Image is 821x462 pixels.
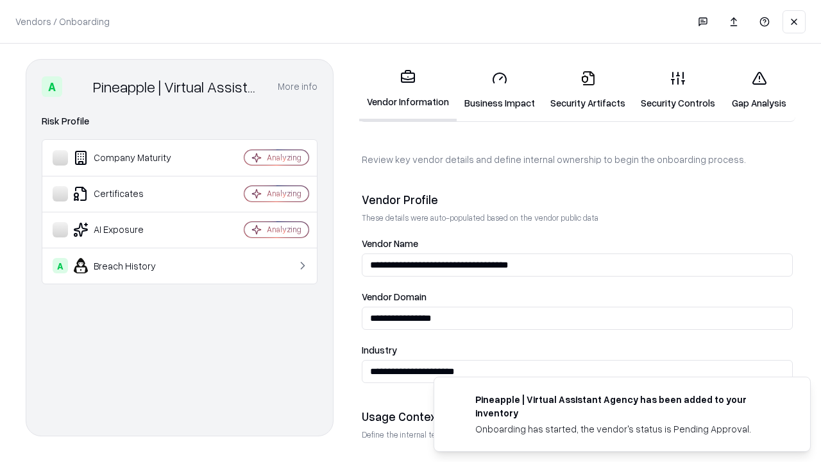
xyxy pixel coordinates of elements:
p: Define the internal team and reason for using this vendor. This helps assess business relevance a... [362,429,793,440]
p: These details were auto-populated based on the vendor public data [362,212,793,223]
div: Pineapple | Virtual Assistant Agency [93,76,262,97]
div: Pineapple | Virtual Assistant Agency has been added to your inventory [475,393,779,420]
div: Risk Profile [42,114,317,129]
div: Vendor Profile [362,192,793,207]
a: Security Artifacts [543,60,633,120]
button: More info [278,75,317,98]
div: Company Maturity [53,150,206,166]
div: Analyzing [267,152,301,163]
div: Analyzing [267,224,301,235]
img: Pineapple | Virtual Assistant Agency [67,76,88,97]
div: Analyzing [267,188,301,199]
div: A [53,258,68,273]
label: Industry [362,345,793,355]
label: Vendor Domain [362,292,793,302]
div: Onboarding has started, the vendor's status is Pending Approval. [475,422,779,436]
div: Certificates [53,186,206,201]
p: Review key vendor details and define internal ownership to begin the onboarding process. [362,153,793,166]
div: AI Exposure [53,222,206,237]
a: Gap Analysis [723,60,795,120]
img: trypineapple.com [450,393,465,408]
div: Breach History [53,258,206,273]
div: Usage Context [362,409,793,424]
div: A [42,76,62,97]
a: Vendor Information [359,59,457,121]
a: Security Controls [633,60,723,120]
label: Vendor Name [362,239,793,248]
p: Vendors / Onboarding [15,15,110,28]
a: Business Impact [457,60,543,120]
